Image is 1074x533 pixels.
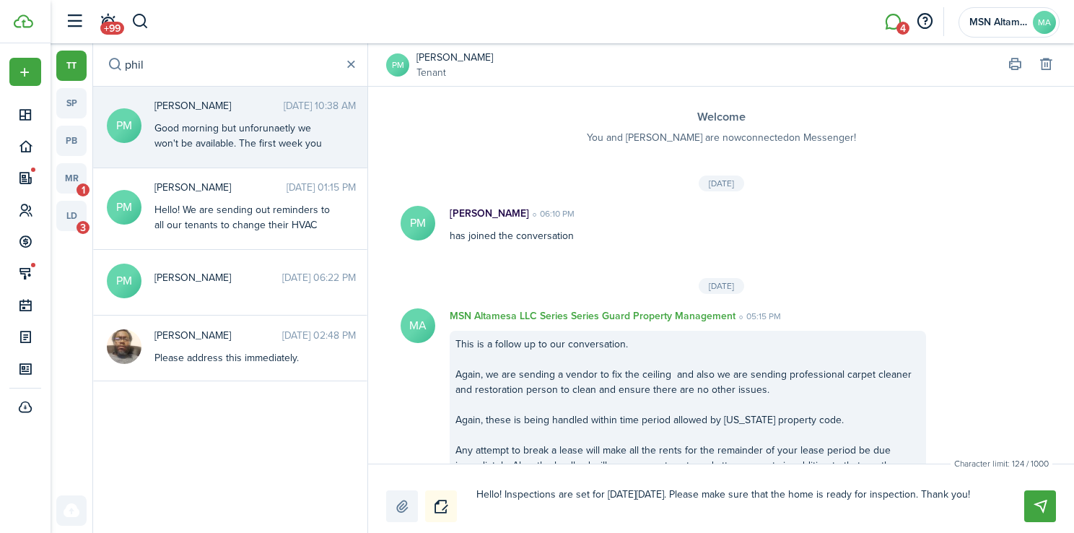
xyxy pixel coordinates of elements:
[9,58,41,86] button: Open menu
[61,8,88,35] button: Open sidebar
[107,329,141,364] img: Phillip Hardy
[425,490,457,522] button: Notice
[282,270,356,285] time: [DATE] 06:22 PM
[401,308,435,343] avatar-text: MA
[1005,55,1025,75] button: Print
[56,88,87,118] a: sp
[699,278,744,294] div: [DATE]
[1036,55,1056,75] button: Delete
[343,57,359,73] button: Clear
[416,65,493,80] a: Tenant
[77,221,89,234] span: 3
[131,9,149,34] button: Search
[282,328,356,343] time: [DATE] 02:48 PM
[56,201,87,231] a: ld
[912,9,937,34] button: Open resource center
[56,163,87,194] a: mr
[1033,11,1056,34] avatar-text: MA
[77,183,89,196] span: 1
[94,4,121,40] a: Notifications
[951,457,1052,470] small: Character limit: 124 / 1000
[397,130,1045,145] p: You and [PERSON_NAME] are now connected on Messenger!
[154,180,287,195] span: Philip Martinez
[529,207,575,220] time: 06:10 PM
[105,55,125,75] button: Search
[401,206,435,240] avatar-text: PM
[435,206,940,243] div: has joined the conversation
[154,98,284,113] span: Philip Martinez
[154,202,335,354] div: Hello! We are sending out reminders to all our tenants to change their HVAC filters. If you have ...
[154,328,282,343] span: Phillip Hardy
[969,17,1027,27] span: MSN Altamesa LLC Series Series Guard Property Management
[107,108,141,143] avatar-text: PM
[56,51,87,81] a: tt
[154,270,282,285] span: Phillip Moore
[56,126,87,156] a: pb
[107,190,141,225] avatar-text: PM
[1024,490,1056,522] button: Send
[93,43,367,86] input: search
[397,108,1045,126] h3: Welcome
[450,206,529,221] p: [PERSON_NAME]
[450,308,735,324] p: MSN Altamesa LLC Series Series Guard Property Management
[154,350,335,365] div: Please address this immediately.
[699,175,744,191] div: [DATE]
[14,14,33,28] img: TenantCloud
[100,22,124,35] span: +99
[154,121,335,318] div: Good morning but unforunaetly we won't be available. The first week you mentioned to us about the...
[284,98,356,113] time: [DATE] 10:38 AM
[107,264,141,298] avatar-text: PM
[735,310,781,323] time: 05:15 PM
[416,50,493,65] a: [PERSON_NAME]
[386,53,409,77] a: PM
[287,180,356,195] time: [DATE] 01:15 PM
